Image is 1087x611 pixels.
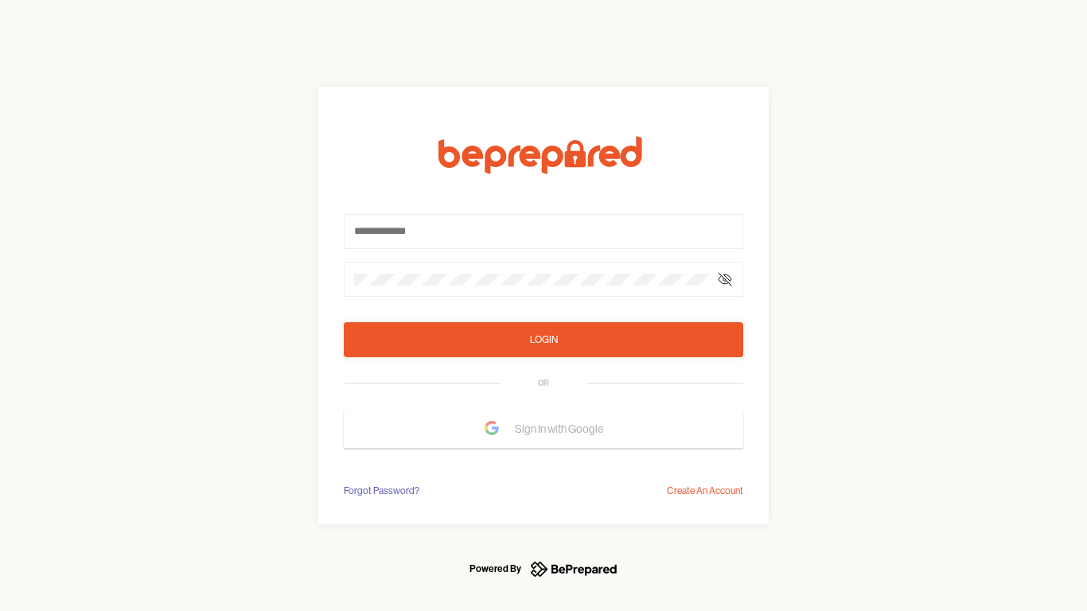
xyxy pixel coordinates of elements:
div: Login [530,332,558,348]
div: Create An Account [667,483,743,499]
div: Forgot Password? [344,483,419,499]
div: Powered By [469,559,521,578]
button: Login [344,322,743,357]
div: OR [538,377,549,390]
button: Sign In with Google [344,410,743,448]
span: Sign In with Google [515,414,611,443]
